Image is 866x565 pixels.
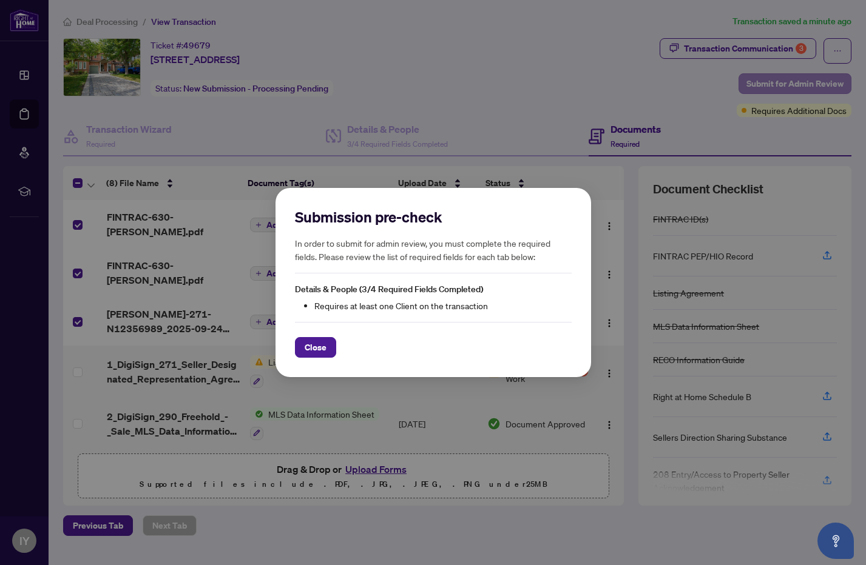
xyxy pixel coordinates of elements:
[295,337,336,358] button: Close
[305,338,326,357] span: Close
[295,284,483,295] span: Details & People (3/4 Required Fields Completed)
[817,523,854,559] button: Open asap
[295,207,572,227] h2: Submission pre-check
[295,236,572,263] h5: In order to submit for admin review, you must complete the required fields. Please review the lis...
[314,299,572,312] li: Requires at least one Client on the transaction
